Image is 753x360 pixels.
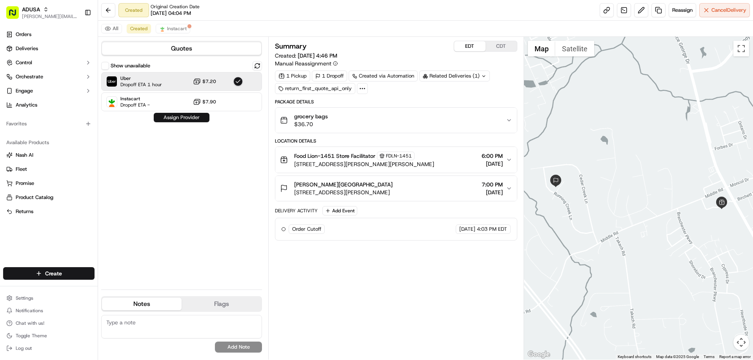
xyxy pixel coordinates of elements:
span: Analytics [16,101,37,109]
span: $7.20 [202,78,216,85]
span: [PERSON_NAME][EMAIL_ADDRESS][PERSON_NAME][DOMAIN_NAME] [22,13,78,20]
span: Manual Reassignment [275,60,331,67]
button: Create [3,267,95,280]
span: [PERSON_NAME] [24,121,64,128]
a: Product Catalog [6,194,91,201]
button: Flags [182,298,261,310]
img: Instacart [107,97,117,107]
span: Food Lion-1451 Store Facilitator [294,152,375,160]
span: FDLN-1451 [386,153,412,159]
button: Fleet [3,163,95,175]
a: Deliveries [3,42,95,55]
div: 1 Pickup [275,71,310,81]
button: Toggle fullscreen view [733,41,749,56]
span: $7.90 [202,99,216,105]
div: We're available if you need us! [35,83,108,89]
button: EDT [454,41,486,51]
span: Toggle Theme [16,333,47,339]
button: Map camera controls [733,335,749,350]
button: Engage [3,85,95,97]
a: Created via Automation [349,71,418,81]
button: ADUSA[PERSON_NAME][EMAIL_ADDRESS][PERSON_NAME][DOMAIN_NAME] [3,3,81,22]
span: Instacart [167,25,187,32]
button: $7.90 [193,98,216,106]
span: Deliveries [16,45,38,52]
span: [DATE] 04:04 PM [151,10,191,17]
span: Dropoff ETA 1 hour [120,81,162,88]
span: Uber [120,75,162,81]
span: [STREET_ADDRESS][PERSON_NAME][PERSON_NAME] [294,160,434,168]
span: Product Catalog [16,194,53,201]
a: Open this area in Google Maps (opens a new window) [526,349,552,360]
button: Orchestrate [3,71,95,83]
img: Stewart Logan [8,135,20,148]
a: 💻API Documentation [63,172,129,186]
span: Orders [16,31,31,38]
a: Powered byPylon [55,194,95,200]
div: 1 Dropoff [312,71,347,81]
button: Quotes [102,42,261,55]
span: [DATE] [69,143,85,149]
span: [DATE] [459,226,475,233]
button: CDT [486,41,517,51]
div: Related Deliveries (1) [419,71,490,81]
a: Promise [6,180,91,187]
div: Favorites [3,118,95,130]
button: Returns [3,205,95,218]
span: Nash AI [16,152,33,159]
span: [PERSON_NAME] [24,143,64,149]
span: Notifications [16,308,43,314]
span: Create [45,270,62,277]
span: Orchestrate [16,73,43,80]
span: [DATE] 4:46 PM [298,52,337,59]
span: [DATE] [482,160,503,168]
button: All [101,24,122,33]
a: Report a map error [719,355,751,359]
div: 📗 [8,176,14,182]
button: Food Lion-1451 Store FacilitatorFDLN-1451[STREET_ADDRESS][PERSON_NAME][PERSON_NAME]6:00 PM[DATE] [275,147,517,173]
button: CancelDelivery [699,3,750,17]
span: Pylon [78,194,95,200]
button: Created [127,24,151,33]
div: Delivery Activity [275,208,318,214]
button: Nash AI [3,149,95,161]
div: Start new chat [35,75,129,83]
button: See all [122,100,143,110]
span: [STREET_ADDRESS][PERSON_NAME] [294,188,393,196]
div: return_first_quote_api_only [275,83,355,94]
button: Notifications [3,305,95,316]
button: Start new chat [133,77,143,87]
button: Settings [3,293,95,304]
h3: Summary [275,43,307,50]
a: Terms (opens in new tab) [704,355,715,359]
button: Add Event [322,206,357,215]
span: Chat with us! [16,320,44,326]
a: Fleet [6,166,91,173]
span: Returns [16,208,33,215]
span: Fleet [16,166,27,173]
p: Welcome 👋 [8,31,143,44]
span: Instacart [120,96,150,102]
button: Manual Reassignment [275,60,338,67]
a: 📗Knowledge Base [5,172,63,186]
span: Promise [16,180,34,187]
a: Nash AI [6,152,91,159]
span: 4:03 PM EDT [477,226,507,233]
a: Returns [6,208,91,215]
div: Package Details [275,99,517,105]
span: Log out [16,345,32,351]
button: Instacart [156,24,190,33]
a: Orders [3,28,95,41]
img: 3855928211143_97847f850aaaf9af0eff_72.jpg [16,75,31,89]
button: Keyboard shortcuts [618,354,651,360]
button: $7.20 [193,78,216,85]
span: Created [130,25,147,32]
span: • [65,121,68,128]
span: Knowledge Base [16,175,60,183]
button: Reassign [669,3,696,17]
span: Dropoff ETA - [120,102,150,108]
button: Chat with us! [3,318,95,329]
button: ADUSA [22,5,40,13]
